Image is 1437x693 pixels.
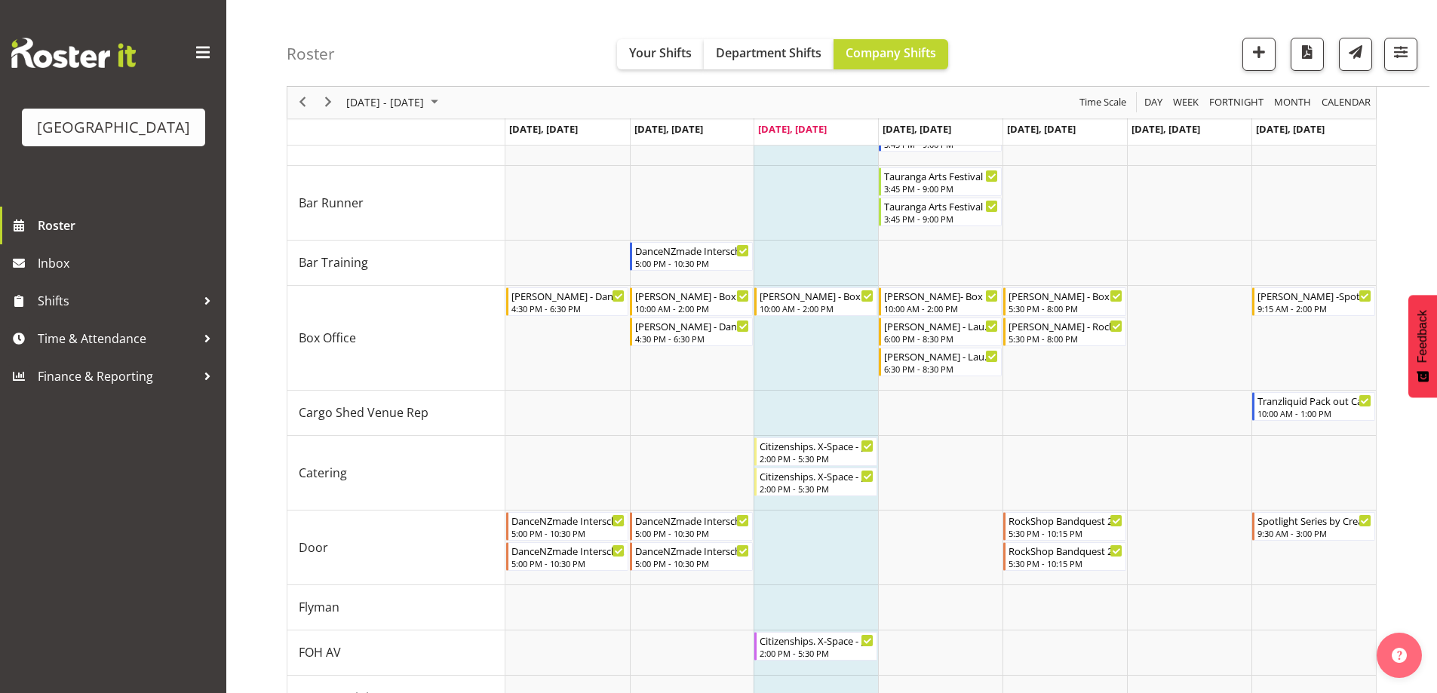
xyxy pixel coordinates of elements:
[1291,38,1324,71] button: Download a PDF of the roster according to the set date range.
[884,302,998,314] div: 10:00 AM - 2:00 PM
[760,288,874,303] div: [PERSON_NAME] - Box Office (Daytime Shifts) - [PERSON_NAME]
[287,166,505,241] td: Bar Runner resource
[1384,38,1417,71] button: Filter Shifts
[287,286,505,391] td: Box Office resource
[1208,94,1265,112] span: Fortnight
[630,542,753,571] div: Door"s event - DanceNZmade Interschool Comp 2025 - Beana Badenhorst Begin From Tuesday, August 12...
[1408,295,1437,397] button: Feedback - Show survey
[287,436,505,511] td: Catering resource
[1257,288,1371,303] div: [PERSON_NAME] -Spotlight Series - Troupes - Creative - [PERSON_NAME]
[287,45,335,63] h4: Roster
[38,365,196,388] span: Finance & Reporting
[629,44,692,61] span: Your Shifts
[299,403,428,422] span: Cargo Shed Venue Rep
[1256,122,1325,136] span: [DATE], [DATE]
[511,513,625,528] div: DanceNZmade Interschool Comp 2025 - [PERSON_NAME]
[760,468,874,483] div: Citizenships. X-Space - [PERSON_NAME]
[511,543,625,558] div: DanceNZmade Interschool Comp 2025 - [PERSON_NAME]
[1392,648,1407,663] img: help-xxl-2.png
[287,391,505,436] td: Cargo Shed Venue Rep resource
[879,287,1002,316] div: Box Office"s event - LISA- Box Office (Daytime Shifts) - Lisa Camplin Begin From Thursday, August...
[634,122,703,136] span: [DATE], [DATE]
[884,168,998,183] div: Tauranga Arts Festival Launch - [PERSON_NAME]
[760,302,874,314] div: 10:00 AM - 2:00 PM
[754,632,877,661] div: FOH AV"s event - Citizenships. X-Space - Chris Darlington Begin From Wednesday, August 13, 2025 a...
[1003,542,1126,571] div: Door"s event - RockShop Bandquest 2025 - Sumner Raos Begin From Friday, August 15, 2025 at 5:30:0...
[716,44,821,61] span: Department Shifts
[635,527,749,539] div: 5:00 PM - 10:30 PM
[318,94,339,112] button: Next
[1416,310,1429,363] span: Feedback
[883,122,951,136] span: [DATE], [DATE]
[299,194,364,212] span: Bar Runner
[509,122,578,136] span: [DATE], [DATE]
[1131,122,1200,136] span: [DATE], [DATE]
[1257,513,1371,528] div: Spotlight Series by Create the Bay (Troupes) - [PERSON_NAME]
[884,333,998,345] div: 6:00 PM - 8:30 PM
[1009,333,1122,345] div: 5:30 PM - 8:00 PM
[834,39,948,69] button: Company Shifts
[1252,287,1375,316] div: Box Office"s event - Valerie -Spotlight Series - Troupes - Creative - Valerie Donaldson Begin Fro...
[1009,513,1122,528] div: RockShop Bandquest 2025 - [PERSON_NAME]
[287,630,505,676] td: FOH AV resource
[879,348,1002,376] div: Box Office"s event - Bobby Lea - Launch Festival - Bobby-Lea Awhina Cassidy Begin From Thursday, ...
[1207,94,1267,112] button: Fortnight
[760,483,874,495] div: 2:00 PM - 5:30 PM
[1171,94,1202,112] button: Timeline Week
[884,213,998,225] div: 3:45 PM - 9:00 PM
[1009,527,1122,539] div: 5:30 PM - 10:15 PM
[754,468,877,496] div: Catering"s event - Citizenships. X-Space - Lisa Camplin Begin From Wednesday, August 13, 2025 at ...
[1257,527,1371,539] div: 9:30 AM - 3:00 PM
[506,512,629,541] div: Door"s event - DanceNZmade Interschool Comp 2025 - Beana Badenhorst Begin From Monday, August 11,...
[287,585,505,630] td: Flyman resource
[38,290,196,312] span: Shifts
[760,452,874,465] div: 2:00 PM - 5:30 PM
[38,327,196,350] span: Time & Attendance
[11,38,136,68] img: Rosterit website logo
[299,253,368,271] span: Bar Training
[1320,94,1372,112] span: calendar
[879,317,1002,346] div: Box Office"s event - DAVID - Launch - Arts Festival - David Tauranga Begin From Thursday, August ...
[635,543,749,558] div: DanceNZmade Interschool Comp 2025 - [PERSON_NAME]
[1257,407,1371,419] div: 10:00 AM - 1:00 PM
[1257,302,1371,314] div: 9:15 AM - 2:00 PM
[635,513,749,528] div: DanceNZmade Interschool Comp 2025 - [PERSON_NAME]
[506,542,629,571] div: Door"s event - DanceNZmade Interschool Comp 2025 - Max Allan Begin From Monday, August 11, 2025 a...
[299,464,347,482] span: Catering
[37,116,190,139] div: [GEOGRAPHIC_DATA]
[1242,38,1276,71] button: Add a new shift
[315,87,341,118] div: next period
[884,348,998,363] div: [PERSON_NAME] - Launch Festival - [PERSON_NAME] Awhina [PERSON_NAME]
[760,633,874,648] div: Citizenships. X-Space - [PERSON_NAME]
[1339,38,1372,71] button: Send a list of all shifts for the selected filtered period to all rostered employees.
[635,243,749,258] div: DanceNZmade Interschool Comp 2025 - [PERSON_NAME]
[1171,94,1200,112] span: Week
[511,288,625,303] div: [PERSON_NAME] - DanceNZmade - [PERSON_NAME]
[1007,122,1076,136] span: [DATE], [DATE]
[1252,512,1375,541] div: Door"s event - Spotlight Series by Create the Bay (Troupes) - Amanda Clark Begin From Sunday, Aug...
[1257,393,1371,408] div: Tranzliquid Pack out Cargo Shed - [PERSON_NAME]
[345,94,425,112] span: [DATE] - [DATE]
[1078,94,1128,112] span: Time Scale
[1003,512,1126,541] div: Door"s event - RockShop Bandquest 2025 - Elea Hargreaves Begin From Friday, August 15, 2025 at 5:...
[299,643,341,661] span: FOH AV
[635,257,749,269] div: 5:00 PM - 10:30 PM
[630,287,753,316] div: Box Office"s event - Robin - Box Office (Daytime Shifts) - Robin Hendriks Begin From Tuesday, Aug...
[879,167,1002,196] div: Bar Runner"s event - Tauranga Arts Festival Launch - Amanda Clark Begin From Thursday, August 14,...
[287,241,505,286] td: Bar Training resource
[290,87,315,118] div: previous period
[511,557,625,569] div: 5:00 PM - 10:30 PM
[635,318,749,333] div: [PERSON_NAME] - DanceNZmade - [PERSON_NAME]
[704,39,834,69] button: Department Shifts
[1252,392,1375,421] div: Cargo Shed Venue Rep"s event - Tranzliquid Pack out Cargo Shed - Chris Darlington Begin From Sund...
[1273,94,1313,112] span: Month
[884,288,998,303] div: [PERSON_NAME]- Box Office (Daytime Shifts) - [PERSON_NAME]
[1009,302,1122,314] div: 5:30 PM - 8:00 PM
[511,527,625,539] div: 5:00 PM - 10:30 PM
[1142,94,1165,112] button: Timeline Day
[617,39,704,69] button: Your Shifts
[884,182,998,195] div: 3:45 PM - 9:00 PM
[754,437,877,466] div: Catering"s event - Citizenships. X-Space - Robin Hendriks Begin From Wednesday, August 13, 2025 a...
[293,94,313,112] button: Previous
[630,512,753,541] div: Door"s event - DanceNZmade Interschool Comp 2025 - Michelle Bradbury Begin From Tuesday, August 1...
